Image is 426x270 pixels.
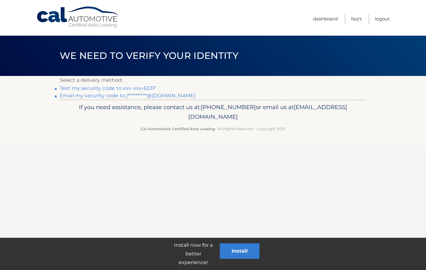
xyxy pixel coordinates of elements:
a: Dashboard [313,14,338,24]
button: Install [220,243,259,259]
p: Install now for a better experience! [167,241,220,267]
a: Logout [375,14,390,24]
p: If you need assistance, please contact us at: or email us at [64,102,362,122]
a: Email my security code to j**********@[DOMAIN_NAME] [60,93,195,99]
span: [PHONE_NUMBER] [201,104,256,111]
span: We need to verify your identity [60,50,238,61]
a: Text my security code to xxx-xxx-6337 [60,85,155,91]
a: FAQ's [351,14,362,24]
p: - All Rights Reserved - Copyright 2025 [64,126,362,132]
strong: Cal Automotive Certified Auto Leasing [141,126,215,131]
a: Cal Automotive [36,6,120,28]
p: Select a delivery method: [60,76,366,85]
